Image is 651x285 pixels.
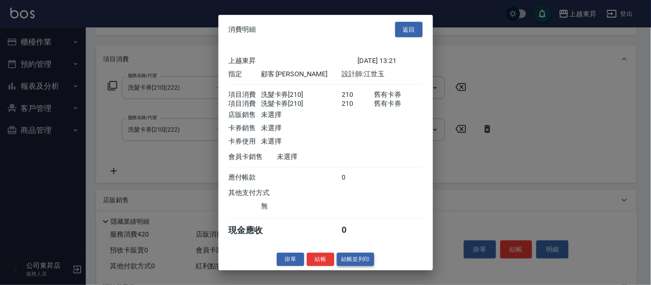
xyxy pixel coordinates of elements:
[261,124,342,133] div: 未選擇
[358,57,423,66] div: [DATE] 13:21
[342,225,374,236] div: 0
[229,225,277,236] div: 現金應收
[229,173,261,182] div: 應付帳款
[261,90,342,99] div: 洗髮卡券[210]
[307,253,334,266] button: 結帳
[229,111,261,120] div: 店販銷售
[229,137,261,146] div: 卡券使用
[342,70,422,79] div: 設計師: 江世玉
[229,57,358,66] div: 上越東昇
[261,202,342,211] div: 無
[261,99,342,108] div: 洗髮卡券[210]
[277,253,304,266] button: 掛單
[229,25,256,34] span: 消費明細
[229,189,294,198] div: 其他支付方式
[261,111,342,120] div: 未選擇
[229,153,277,162] div: 會員卡銷售
[229,70,261,79] div: 指定
[261,70,342,79] div: 顧客: [PERSON_NAME]
[342,173,374,182] div: 0
[229,90,261,99] div: 項目消費
[342,90,374,99] div: 210
[337,253,374,266] button: 結帳並列印
[277,153,358,162] div: 未選擇
[229,99,261,108] div: 項目消費
[395,21,423,37] button: 返回
[342,99,374,108] div: 210
[261,137,342,146] div: 未選擇
[374,90,422,99] div: 舊有卡券
[229,124,261,133] div: 卡券銷售
[374,99,422,108] div: 舊有卡券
